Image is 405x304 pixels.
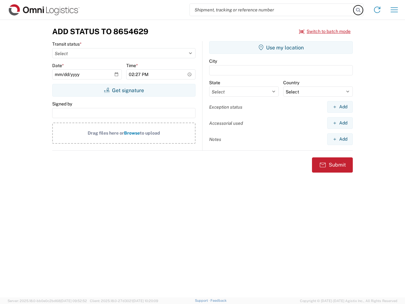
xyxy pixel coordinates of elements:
[190,4,354,16] input: Shipment, tracking or reference number
[60,299,87,303] span: [DATE] 09:52:52
[52,84,196,97] button: Get signature
[209,104,242,110] label: Exception status
[90,299,158,303] span: Client: 2025.18.0-27d3021
[140,130,160,136] span: to upload
[209,136,221,142] label: Notes
[124,130,140,136] span: Browse
[283,80,299,85] label: Country
[300,298,397,304] span: Copyright © [DATE]-[DATE] Agistix Inc., All Rights Reserved
[209,80,220,85] label: State
[195,299,211,302] a: Support
[210,299,227,302] a: Feedback
[52,63,64,68] label: Date
[209,58,217,64] label: City
[327,117,353,129] button: Add
[327,101,353,113] button: Add
[133,299,158,303] span: [DATE] 10:20:09
[52,101,72,107] label: Signed by
[327,133,353,145] button: Add
[209,41,353,54] button: Use my location
[52,27,148,36] h3: Add Status to 8654629
[299,26,351,37] button: Switch to batch mode
[126,63,138,68] label: Time
[8,299,87,303] span: Server: 2025.18.0-bb0e0c2bd68
[312,157,353,173] button: Submit
[209,120,243,126] label: Accessorial used
[88,130,124,136] span: Drag files here or
[52,41,82,47] label: Transit status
